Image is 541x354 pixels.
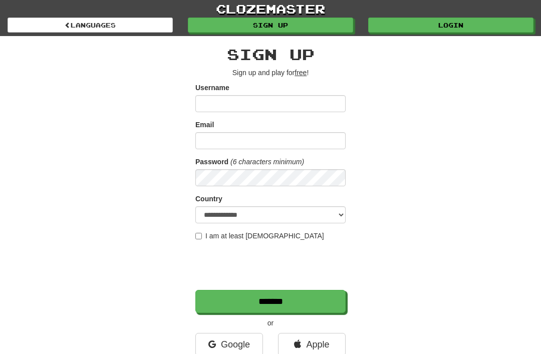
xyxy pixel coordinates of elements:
[195,68,346,78] p: Sign up and play for !
[295,69,307,77] u: free
[230,158,304,166] em: (6 characters minimum)
[195,318,346,328] p: or
[195,83,229,93] label: Username
[368,18,533,33] a: Login
[188,18,353,33] a: Sign up
[195,120,214,130] label: Email
[195,231,324,241] label: I am at least [DEMOGRAPHIC_DATA]
[8,18,173,33] a: Languages
[195,46,346,63] h2: Sign up
[195,233,202,239] input: I am at least [DEMOGRAPHIC_DATA]
[195,246,348,285] iframe: reCAPTCHA
[195,157,228,167] label: Password
[195,194,222,204] label: Country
